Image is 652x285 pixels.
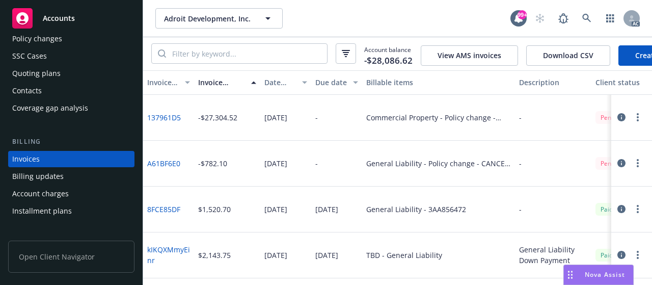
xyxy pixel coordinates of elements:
[315,112,318,123] div: -
[264,204,287,215] div: [DATE]
[12,100,88,116] div: Coverage gap analysis
[595,111,649,124] div: Pending refund
[362,70,515,95] button: Billable items
[8,65,134,82] a: Quoting plans
[12,168,64,185] div: Billing updates
[366,204,466,215] div: General Liability - 3AA856472
[198,112,237,123] div: -$27,304.52
[264,250,287,261] div: [DATE]
[12,151,40,167] div: Invoices
[8,203,134,219] a: Installment plans
[315,250,338,261] div: [DATE]
[43,14,75,22] span: Accounts
[315,204,338,215] div: [DATE]
[147,204,180,215] a: 8FCE85DF
[166,44,327,63] input: Filter by keyword...
[198,250,231,261] div: $2,143.75
[577,8,597,29] a: Search
[526,45,610,66] button: Download CSV
[264,77,296,88] div: Date issued
[147,77,179,88] div: Invoice ID
[519,158,522,169] div: -
[519,112,522,123] div: -
[366,250,442,261] div: TBD - General Liability
[366,112,511,123] div: Commercial Property - Policy change - CANCEL - 0100344184-0
[8,168,134,185] a: Billing updates
[264,112,287,123] div: [DATE]
[315,77,347,88] div: Due date
[315,158,318,169] div: -
[519,77,587,88] div: Description
[519,244,587,266] div: General Liability Down Payment
[198,204,231,215] div: $1,520.70
[8,48,134,64] a: SSC Cases
[595,249,618,262] div: Paid
[8,100,134,116] a: Coverage gap analysis
[585,270,625,279] span: Nova Assist
[143,70,194,95] button: Invoice ID
[530,8,550,29] a: Start snowing
[518,10,527,19] div: 99+
[519,204,522,215] div: -
[311,70,362,95] button: Due date
[366,158,511,169] div: General Liability - Policy change - CANCEL - 3AA856472
[421,45,518,66] button: View AMS invoices
[147,244,190,266] a: kIKQXMmyEinr
[260,70,311,95] button: Date issued
[12,65,61,82] div: Quoting plans
[8,4,134,33] a: Accounts
[264,158,287,169] div: [DATE]
[8,137,134,147] div: Billing
[364,54,413,67] span: -$28,086.62
[553,8,574,29] a: Report a Bug
[12,31,62,47] div: Policy changes
[155,8,283,29] button: Adroit Development, Inc.
[515,70,591,95] button: Description
[12,83,42,99] div: Contacts
[8,31,134,47] a: Policy changes
[12,203,72,219] div: Installment plans
[564,265,577,284] div: Drag to move
[198,158,227,169] div: -$782.10
[600,8,620,29] a: Switch app
[595,203,618,216] div: Paid
[164,13,252,24] span: Adroit Development, Inc.
[8,151,134,167] a: Invoices
[366,77,511,88] div: Billable items
[147,158,180,169] a: A61BF6E0
[198,77,245,88] div: Invoice amount
[8,83,134,99] a: Contacts
[12,186,69,202] div: Account charges
[364,45,413,62] span: Account balance
[595,157,649,170] div: Pending refund
[563,265,634,285] button: Nova Assist
[194,70,260,95] button: Invoice amount
[8,241,134,273] span: Open Client Navigator
[12,48,47,64] div: SSC Cases
[8,186,134,202] a: Account charges
[147,112,181,123] a: 137961D5
[158,49,166,58] svg: Search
